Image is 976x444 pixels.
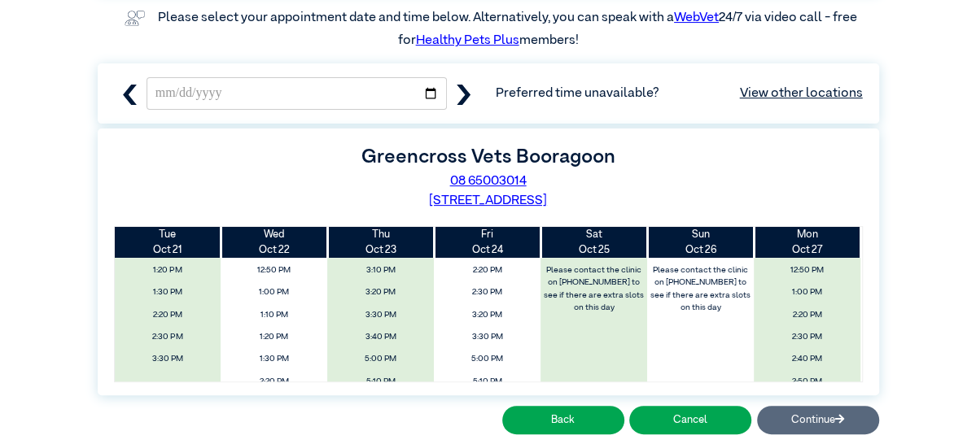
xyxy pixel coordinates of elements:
span: 2:20 PM [225,372,323,391]
th: Oct 25 [541,227,647,258]
span: 3:10 PM [332,261,430,280]
span: 3:20 PM [332,283,430,302]
span: 3:30 PM [119,350,217,368]
span: 1:20 PM [119,261,217,280]
span: 3:30 PM [332,306,430,324]
span: 3:30 PM [439,328,536,346]
label: Please contact the clinic on [PHONE_NUMBER] to see if there are extra slots on this day [542,261,646,317]
span: 1:10 PM [225,306,323,324]
span: 2:20 PM [119,306,217,324]
th: Oct 23 [327,227,434,258]
span: 2:30 PM [119,328,217,346]
th: Oct 24 [434,227,541,258]
span: 12:50 PM [225,261,323,280]
a: Healthy Pets Plus [416,34,519,47]
span: 2:30 PM [759,328,856,346]
span: 1:00 PM [759,283,856,302]
span: 1:00 PM [225,283,323,302]
label: Please select your appointment date and time below. Alternatively, you can speak with a 24/7 via ... [158,11,860,47]
th: Oct 22 [221,227,327,258]
span: 5:00 PM [332,350,430,368]
span: 2:40 PM [759,350,856,368]
img: vet [119,5,150,31]
span: 5:10 PM [439,372,536,391]
span: 1:30 PM [119,283,217,302]
a: View other locations [740,84,863,103]
span: 12:50 PM [759,261,856,280]
button: Back [502,406,624,434]
span: 1:30 PM [225,350,323,368]
th: Oct 21 [115,227,221,258]
span: 2:30 PM [439,283,536,302]
th: Oct 27 [754,227,860,258]
th: Oct 26 [647,227,754,258]
label: Greencross Vets Booragoon [361,147,615,167]
span: 2:20 PM [439,261,536,280]
span: Preferred time unavailable? [496,84,862,103]
span: 3:40 PM [332,328,430,346]
span: 5:10 PM [332,372,430,391]
span: 2:50 PM [759,372,856,391]
span: 5:00 PM [439,350,536,368]
a: [STREET_ADDRESS] [429,194,547,207]
span: 1:20 PM [225,328,323,346]
a: 08 65003014 [450,175,527,188]
span: 3:20 PM [439,306,536,324]
label: Please contact the clinic on [PHONE_NUMBER] to see if there are extra slots on this day [649,261,753,317]
button: Cancel [629,406,751,434]
span: 2:20 PM [759,306,856,324]
a: WebVet [674,11,719,24]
